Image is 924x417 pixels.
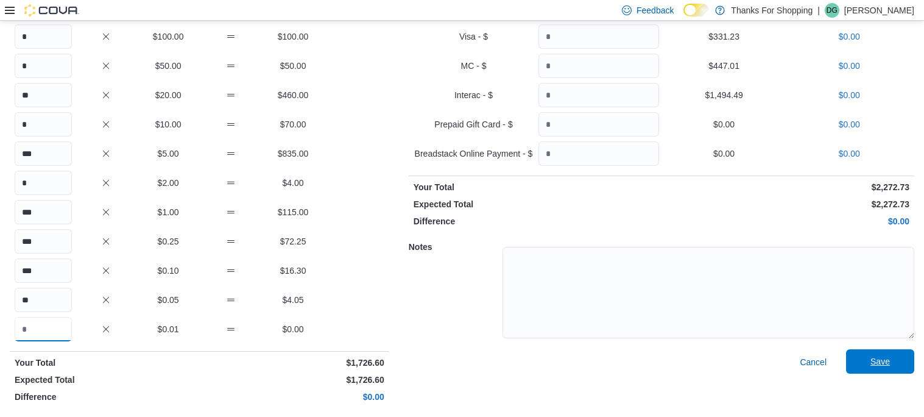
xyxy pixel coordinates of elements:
[15,258,72,283] input: Quantity
[15,229,72,254] input: Quantity
[139,265,197,277] p: $0.10
[789,148,909,160] p: $0.00
[664,118,785,130] p: $0.00
[15,141,72,166] input: Quantity
[538,24,659,49] input: Quantity
[15,200,72,224] input: Quantity
[789,30,909,43] p: $0.00
[683,4,709,16] input: Dark Mode
[264,235,322,248] p: $72.25
[15,24,72,49] input: Quantity
[264,89,322,101] p: $460.00
[414,148,534,160] p: Breadstack Online Payment - $
[264,206,322,218] p: $115.00
[800,356,827,368] span: Cancel
[637,4,674,16] span: Feedback
[15,317,72,341] input: Quantity
[139,60,197,72] p: $50.00
[789,89,909,101] p: $0.00
[414,30,534,43] p: Visa - $
[139,148,197,160] p: $5.00
[825,3,839,18] div: D Guenther
[664,30,785,43] p: $331.23
[846,349,914,374] button: Save
[414,89,534,101] p: Interac - $
[139,206,197,218] p: $1.00
[264,30,322,43] p: $100.00
[264,265,322,277] p: $16.30
[24,4,79,16] img: Cova
[414,118,534,130] p: Prepaid Gift Card - $
[538,54,659,78] input: Quantity
[15,83,72,107] input: Quantity
[15,288,72,312] input: Quantity
[202,374,384,386] p: $1,726.60
[538,141,659,166] input: Quantity
[264,323,322,335] p: $0.00
[664,198,909,210] p: $2,272.73
[664,148,785,160] p: $0.00
[264,118,322,130] p: $70.00
[139,323,197,335] p: $0.01
[15,171,72,195] input: Quantity
[731,3,813,18] p: Thanks For Shopping
[817,3,820,18] p: |
[15,54,72,78] input: Quantity
[15,374,197,386] p: Expected Total
[139,118,197,130] p: $10.00
[795,350,831,374] button: Cancel
[15,357,197,369] p: Your Total
[139,177,197,189] p: $2.00
[264,60,322,72] p: $50.00
[139,30,197,43] p: $100.00
[15,112,72,137] input: Quantity
[664,60,785,72] p: $447.01
[664,215,909,227] p: $0.00
[538,83,659,107] input: Quantity
[139,235,197,248] p: $0.25
[827,3,838,18] span: DG
[264,148,322,160] p: $835.00
[264,177,322,189] p: $4.00
[664,89,785,101] p: $1,494.49
[414,198,659,210] p: Expected Total
[202,357,384,369] p: $1,726.60
[139,89,197,101] p: $20.00
[264,294,322,306] p: $4.05
[538,112,659,137] input: Quantity
[414,181,659,193] p: Your Total
[139,294,197,306] p: $0.05
[870,355,890,368] span: Save
[15,391,197,403] p: Difference
[414,60,534,72] p: MC - $
[789,60,909,72] p: $0.00
[844,3,914,18] p: [PERSON_NAME]
[664,181,909,193] p: $2,272.73
[409,235,500,259] h5: Notes
[202,391,384,403] p: $0.00
[414,215,659,227] p: Difference
[789,118,909,130] p: $0.00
